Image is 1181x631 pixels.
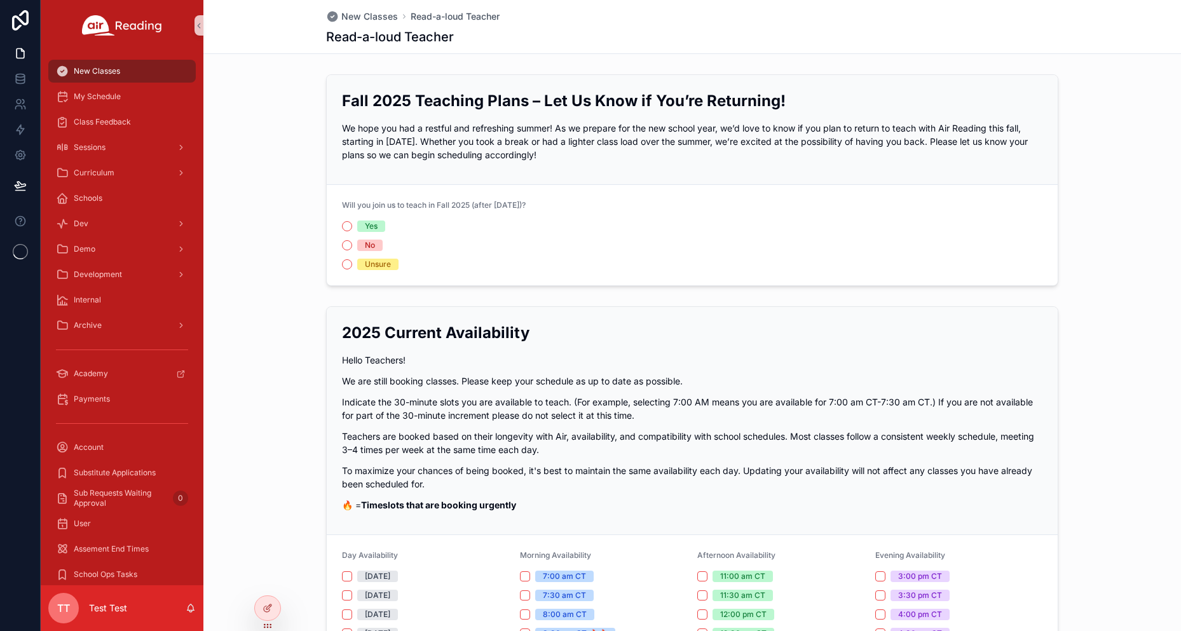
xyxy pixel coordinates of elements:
a: Substitute Applications [48,461,196,484]
span: Demo [74,244,95,254]
p: 🔥 = [342,498,1042,512]
div: 3:30 pm CT [898,590,942,601]
a: Dev [48,212,196,235]
div: 12:00 pm CT [720,609,767,620]
img: App logo [82,15,162,36]
span: Morning Availability [520,550,591,560]
div: Yes [365,221,378,232]
span: Dev [74,219,88,229]
span: Academy [74,369,108,379]
span: User [74,519,91,529]
h2: Fall 2025 Teaching Plans – Let Us Know if You’re Returning! [342,90,1042,111]
span: School Ops Tasks [74,569,137,580]
p: Teachers are booked based on their longevity with Air, availability, and compatibility with schoo... [342,430,1042,456]
a: Assement End Times [48,538,196,560]
div: [DATE] [365,590,390,601]
div: 11:30 am CT [720,590,765,601]
h1: Read-a-loud Teacher [326,28,454,46]
span: My Schedule [74,92,121,102]
span: Will you join us to teach in Fall 2025 (after [DATE])? [342,200,526,210]
div: scrollable content [41,51,203,585]
strong: Timeslots that are booking urgently [361,499,516,510]
span: Payments [74,394,110,404]
span: Evening Availability [875,550,945,560]
span: Afternoon Availability [697,550,775,560]
a: Demo [48,238,196,261]
a: My Schedule [48,85,196,108]
span: New Classes [74,66,120,76]
a: New Classes [326,10,398,23]
span: New Classes [341,10,398,23]
div: 11:00 am CT [720,571,765,582]
span: Assement End Times [74,544,149,554]
div: No [365,240,375,251]
div: [DATE] [365,571,390,582]
span: Account [74,442,104,452]
div: 8:00 am CT [543,609,587,620]
p: To maximize your chances of being booked, it's best to maintain the same availability each day. U... [342,464,1042,491]
div: 7:00 am CT [543,571,586,582]
a: Internal [48,288,196,311]
span: Day Availability [342,550,398,560]
a: Account [48,436,196,459]
a: Academy [48,362,196,385]
span: Sub Requests Waiting Approval [74,488,168,508]
div: [DATE] [365,609,390,620]
span: Sessions [74,142,106,153]
span: Curriculum [74,168,114,178]
a: Class Feedback [48,111,196,133]
a: Sub Requests Waiting Approval0 [48,487,196,510]
span: Internal [74,295,101,305]
div: 4:00 pm CT [898,609,942,620]
p: Test Test [89,602,127,614]
h2: 2025 Current Availability [342,322,1042,343]
div: 3:00 pm CT [898,571,942,582]
span: Class Feedback [74,117,131,127]
p: We are still booking classes. Please keep your schedule as up to date as possible. [342,374,1042,388]
div: 7:30 am CT [543,590,586,601]
a: Development [48,263,196,286]
a: School Ops Tasks [48,563,196,586]
p: We hope you had a restful and refreshing summer! As we prepare for the new school year, we’d love... [342,121,1042,161]
a: New Classes [48,60,196,83]
span: TT [57,600,70,616]
p: Indicate the 30-minute slots you are available to teach. (For example, selecting 7:00 AM means yo... [342,395,1042,422]
span: Schools [74,193,102,203]
a: Sessions [48,136,196,159]
a: Read-a-loud Teacher [411,10,500,23]
span: Archive [74,320,102,330]
a: User [48,512,196,535]
span: Substitute Applications [74,468,156,478]
a: Curriculum [48,161,196,184]
span: Development [74,269,122,280]
a: Schools [48,187,196,210]
a: Archive [48,314,196,337]
div: Unsure [365,259,391,270]
p: Hello Teachers! [342,353,1042,367]
div: 0 [173,491,188,506]
a: Payments [48,388,196,410]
